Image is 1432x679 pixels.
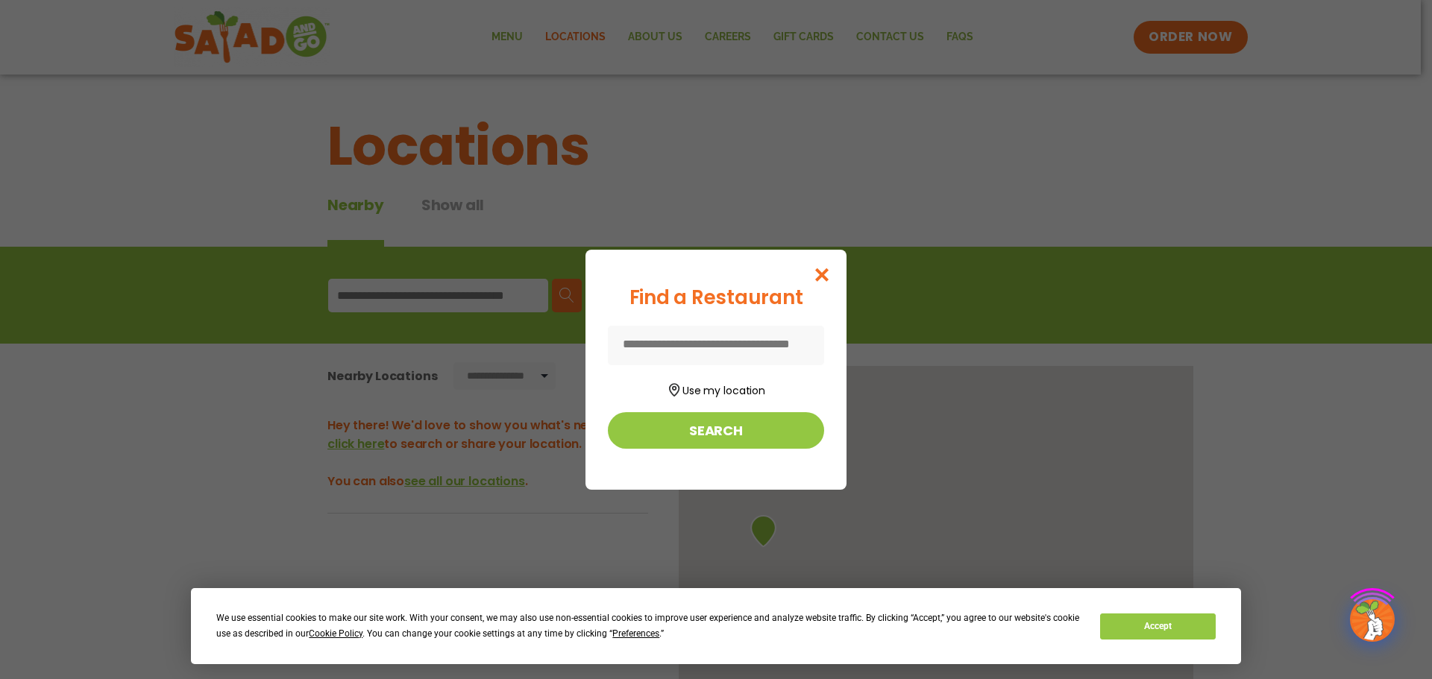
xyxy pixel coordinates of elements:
span: Preferences [612,628,659,639]
span: Cookie Policy [309,628,362,639]
div: Cookie Consent Prompt [191,588,1241,664]
button: Search [608,412,824,449]
button: Accept [1100,613,1215,639]
div: We use essential cookies to make our site work. With your consent, we may also use non-essential ... [216,610,1082,642]
button: Use my location [608,379,824,399]
div: Find a Restaurant [608,283,824,312]
button: Close modal [798,250,847,300]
